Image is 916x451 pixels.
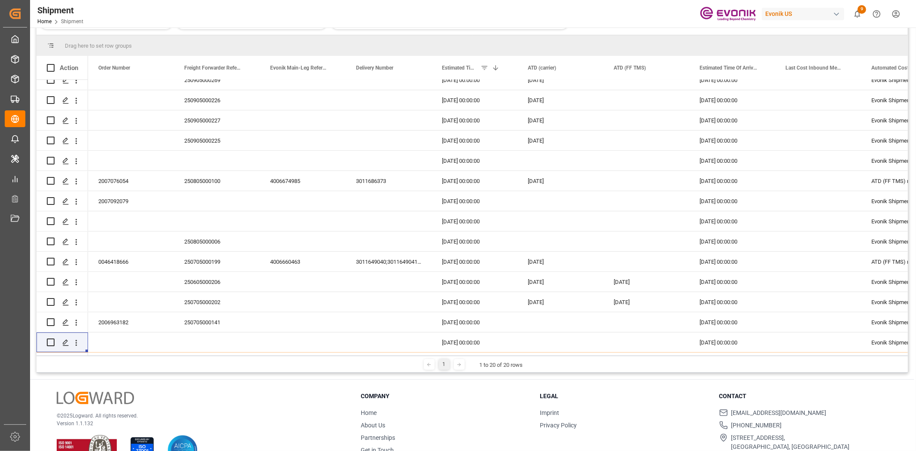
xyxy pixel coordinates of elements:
div: Press SPACE to select this row. [37,292,88,312]
div: [DATE] 00:00:00 [432,272,517,292]
button: show 9 new notifications [848,4,867,24]
a: Partnerships [361,434,395,441]
span: [EMAIL_ADDRESS][DOMAIN_NAME] [731,408,827,417]
div: 1 to 20 of 20 rows [480,361,523,369]
div: 250805000100 [174,171,260,191]
div: Press SPACE to select this row. [37,191,88,211]
a: Imprint [540,409,559,416]
a: About Us [361,422,385,429]
div: [DATE] 00:00:00 [432,232,517,251]
div: [DATE] [517,272,603,292]
div: [DATE] 00:00:00 [689,312,775,332]
div: [DATE] 00:00:00 [432,332,517,352]
a: Privacy Policy [540,422,577,429]
div: [DATE] 00:00:00 [432,191,517,211]
span: Delivery Number [356,65,393,71]
h3: Company [361,392,529,401]
div: [DATE] 00:00:00 [432,171,517,191]
span: Drag here to set row groups [65,43,132,49]
div: 250905000227 [174,110,260,130]
div: 4006674985 [260,171,346,191]
div: [DATE] 00:00:00 [689,332,775,352]
div: [DATE] [603,292,689,312]
h3: Legal [540,392,708,401]
a: Home [361,409,377,416]
span: Last Cost Inbound Message Sent Time [785,65,843,71]
div: Press SPACE to select this row. [37,171,88,191]
div: Press SPACE to select this row. [37,252,88,272]
div: 250905000269 [174,70,260,90]
div: [DATE] 00:00:00 [689,211,775,231]
div: 250905000225 [174,131,260,150]
div: Shipment [37,4,83,17]
div: 4006660463 [260,252,346,271]
div: [DATE] 00:00:00 [689,70,775,90]
span: ATD (carrier) [528,65,556,71]
div: [DATE] 00:00:00 [689,131,775,150]
div: [DATE] [517,90,603,110]
div: Action [60,64,78,72]
div: [DATE] 00:00:00 [432,151,517,171]
a: Home [37,18,52,24]
p: © 2025 Logward. All rights reserved. [57,412,339,420]
div: [DATE] 00:00:00 [432,70,517,90]
div: 250905000226 [174,90,260,110]
div: 3011649040;3011649041;3011649042 [346,252,432,271]
div: [DATE] [603,272,689,292]
div: [DATE] 00:00:00 [432,90,517,110]
div: 250805000006 [174,232,260,251]
div: [DATE] 00:00:00 [432,110,517,130]
div: 250605000206 [174,272,260,292]
img: Logward Logo [57,392,134,404]
span: Evonik Main-Leg Reference [270,65,328,71]
div: Press SPACE to select this row. [37,131,88,151]
span: Estimated Time Of Departure (ETD) [442,65,477,71]
h3: Contact [719,392,888,401]
p: Version 1.1.132 [57,420,339,427]
div: 250705000202 [174,292,260,312]
span: 9 [858,5,866,14]
div: [DATE] [517,292,603,312]
span: Order Number [98,65,130,71]
img: Evonik-brand-mark-Deep-Purple-RGB.jpeg_1700498283.jpeg [700,6,756,21]
div: Press SPACE to select this row. [37,211,88,232]
span: [PHONE_NUMBER] [731,421,782,430]
div: [DATE] 00:00:00 [432,211,517,231]
div: [DATE] 00:00:00 [689,252,775,271]
div: 2006963182 [88,312,174,332]
div: 2007092079 [88,191,174,211]
div: [DATE] 00:00:00 [432,252,517,271]
div: [DATE] 00:00:00 [432,131,517,150]
div: Press SPACE to select this row. [37,151,88,171]
div: Evonik US [762,8,844,20]
div: 0046418666 [88,252,174,271]
div: [DATE] 00:00:00 [689,292,775,312]
div: [DATE] 00:00:00 [689,110,775,130]
span: Freight Forwarder Reference [184,65,242,71]
div: 250705000199 [174,252,260,271]
button: Evonik US [762,6,848,22]
div: Press SPACE to select this row. [37,312,88,332]
span: ATD (FF TMS) [614,65,646,71]
div: [DATE] 00:00:00 [689,272,775,292]
div: [DATE] 00:00:00 [689,171,775,191]
div: [DATE] [517,171,603,191]
span: Estimated Time Of Arrival (ETA) [700,65,757,71]
div: 1 [439,359,450,370]
div: [DATE] [517,110,603,130]
div: Press SPACE to select this row. [37,90,88,110]
div: [DATE] 00:00:00 [689,191,775,211]
button: Help Center [867,4,886,24]
div: [DATE] [517,252,603,271]
div: 3011686373 [346,171,432,191]
div: [DATE] 00:00:00 [689,232,775,251]
div: [DATE] 00:00:00 [432,312,517,332]
div: 250705000141 [174,312,260,332]
div: [DATE] [517,70,603,90]
div: Press SPACE to select this row. [37,272,88,292]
